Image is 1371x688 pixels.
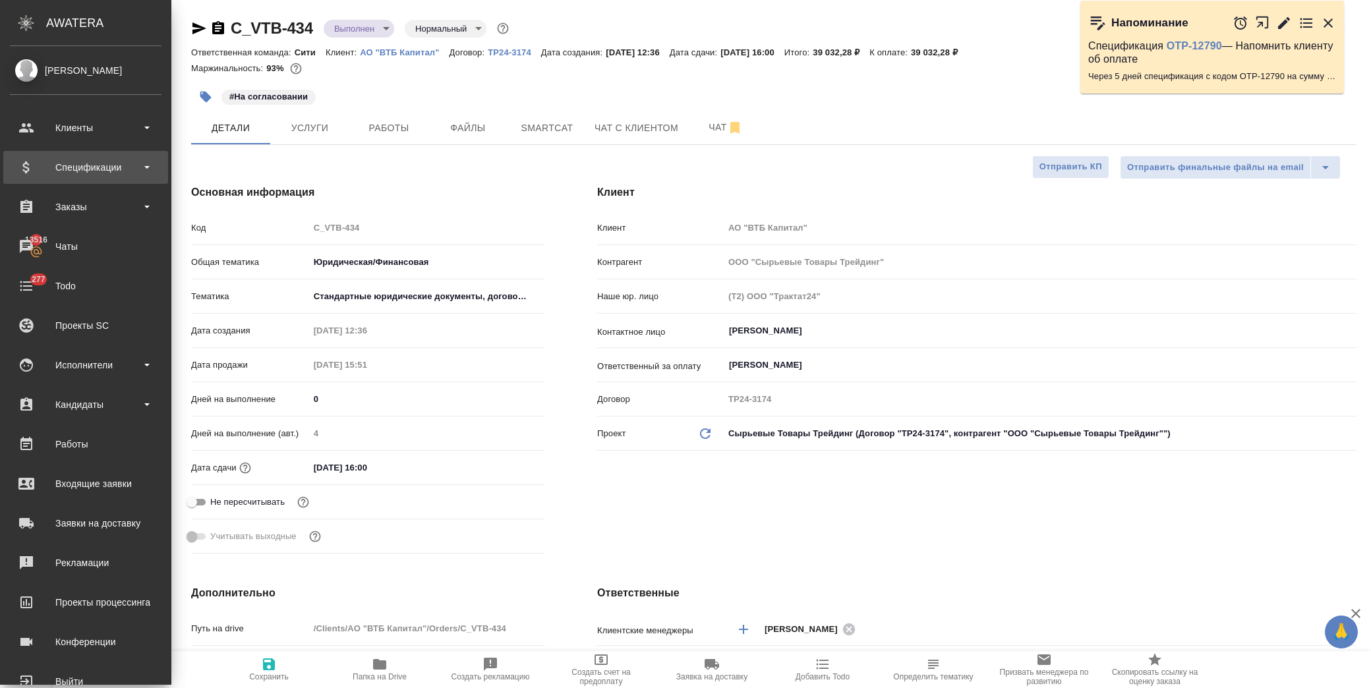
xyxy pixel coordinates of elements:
button: Отправить финальные файлы на email [1120,156,1311,179]
button: Open [1349,364,1352,366]
span: Определить тематику [893,672,973,681]
p: 39 032,28 ₽ [911,47,968,57]
span: 🙏 [1330,618,1353,646]
p: Контрагент [597,256,724,269]
input: ✎ Введи что-нибудь [309,458,424,477]
p: АО "ВТБ Капитал" [360,47,449,57]
p: Дата сдачи: [670,47,720,57]
div: Конференции [10,632,161,652]
p: Итого: [784,47,813,57]
p: Дата сдачи [191,461,237,474]
div: split button [1120,156,1341,179]
h4: Ответственные [597,585,1356,601]
button: Заявка на доставку [656,651,767,688]
button: Добавить тэг [191,82,220,111]
span: Призвать менеджера по развитию [997,668,1092,686]
p: Договор: [450,47,488,57]
p: Клиент [597,221,724,235]
p: [DATE] 16:00 [720,47,784,57]
button: Перейти в todo [1298,15,1314,31]
input: Пустое поле [724,218,1356,237]
p: Договор [597,393,724,406]
a: Проекты процессинга [3,586,168,619]
button: Скопировать ссылку для ЯМессенджера [191,20,207,36]
div: Клиенты [10,118,161,138]
span: Не пересчитывать [210,496,285,509]
p: Тематика [191,290,309,303]
a: 13516Чаты [3,230,168,263]
a: Входящие заявки [3,467,168,500]
span: Учитывать выходные [210,530,297,543]
a: Заявки на доставку [3,507,168,540]
button: Добавить Todo [767,651,878,688]
button: Редактировать [1276,15,1292,31]
button: Скопировать ссылку на оценку заказа [1099,651,1210,688]
button: Отложить [1233,15,1248,31]
div: Чаты [10,237,161,256]
p: Ответственный за оплату [597,360,724,373]
span: Детали [199,120,262,136]
button: Призвать менеджера по развитию [989,651,1099,688]
p: #На согласовании [229,90,308,103]
button: Open [1349,330,1352,332]
div: Сырьевые Товары Трейдинг (Договор "ТР24-3174", контрагент "ООО "Сырьевые Товары Трейдинг"") [724,422,1356,445]
button: Создать рекламацию [435,651,546,688]
p: Общая тематика [191,256,309,269]
span: [PERSON_NAME] [765,623,846,636]
button: Включи, если не хочешь, чтобы указанная дата сдачи изменилась после переставления заказа в 'Подтв... [295,494,312,511]
span: Работы [357,120,421,136]
input: Пустое поле [724,389,1356,409]
p: Ответственная команда: [191,47,295,57]
input: Пустое поле [309,218,544,237]
span: Добавить Todo [796,672,850,681]
button: Нормальный [411,23,471,34]
input: Пустое поле [309,321,424,340]
h4: Дополнительно [191,585,544,601]
button: Отправить КП [1032,156,1109,179]
button: Скопировать ссылку [210,20,226,36]
div: [PERSON_NAME] [10,63,161,78]
h4: Основная информация [191,185,544,200]
p: Напоминание [1111,16,1188,30]
p: Путь на drive [191,622,309,635]
span: Сохранить [249,672,289,681]
button: Создать счет на предоплату [546,651,656,688]
a: Проекты SC [3,309,168,342]
div: Рекламации [10,553,161,573]
h4: Клиент [597,185,1356,200]
input: Пустое поле [309,424,544,443]
span: Отправить финальные файлы на email [1127,160,1304,175]
button: 🙏 [1325,616,1358,648]
span: Smartcat [515,120,579,136]
p: К оплате: [869,47,911,57]
p: [DATE] 12:36 [606,47,670,57]
button: 2313.08 RUB; [287,60,305,77]
a: ТР24-3174 [488,46,541,57]
div: Входящие заявки [10,474,161,494]
div: Заявки на доставку [10,513,161,533]
a: Рекламации [3,546,168,579]
p: Спецификация — Напомнить клиенту об оплате [1088,40,1336,66]
p: Проект [597,427,626,440]
a: АО "ВТБ Капитал" [360,46,449,57]
span: Отправить КП [1039,159,1102,175]
span: 277 [24,273,53,286]
div: Todo [10,276,161,296]
button: Закрыть [1320,15,1336,31]
p: Клиент: [326,47,360,57]
div: Юридическая/Финансовая [309,251,544,273]
p: Сити [295,47,326,57]
input: Пустое поле [724,287,1356,306]
div: Кандидаты [10,395,161,415]
p: ТР24-3174 [488,47,541,57]
a: Конференции [3,625,168,658]
p: Код [191,221,309,235]
span: Создать счет на предоплату [554,668,649,686]
div: Выполнен [324,20,394,38]
p: Дата создания: [541,47,606,57]
div: Выполнен [405,20,486,38]
button: Папка на Drive [324,651,435,688]
p: Маржинальность: [191,63,266,73]
span: Чат [694,119,757,136]
a: OTP-12790 [1167,40,1222,51]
